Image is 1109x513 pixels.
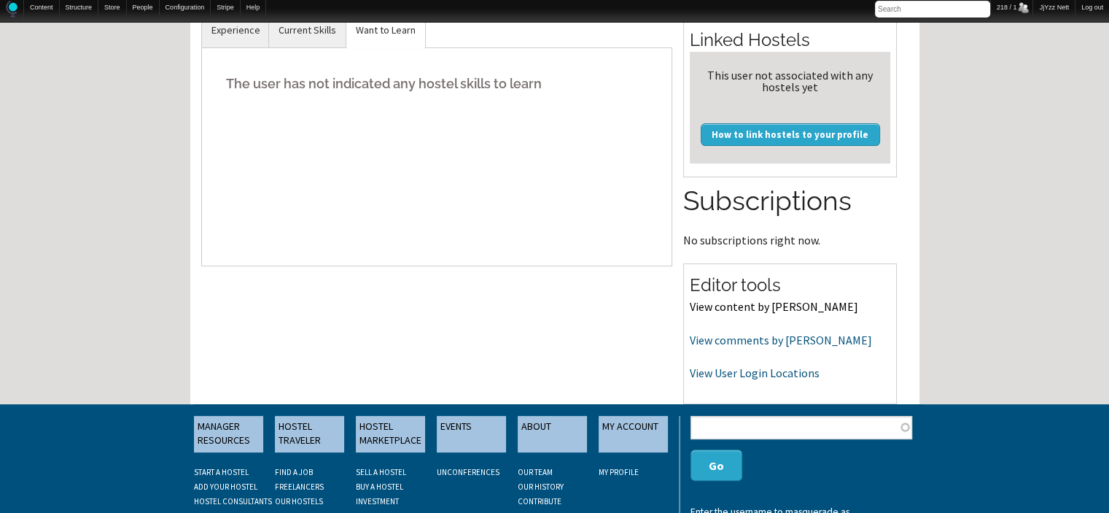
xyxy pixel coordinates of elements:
h2: Editor tools [690,273,890,298]
a: View User Login Locations [690,366,820,380]
a: HOSTEL TRAVELER [275,416,344,452]
h5: The user has not indicated any hostel skills to learn [213,61,661,106]
a: View comments by [PERSON_NAME] [690,333,872,347]
a: ADD YOUR HOSTEL [194,482,257,492]
input: Search [875,1,990,18]
a: UNCONFERENCES [437,467,499,477]
a: START A HOSTEL [194,467,249,477]
a: SELL A HOSTEL [356,467,406,477]
a: OUR TEAM [518,467,553,477]
div: This user not associated with any hostels yet [696,69,884,93]
h2: Subscriptions [683,182,897,220]
a: OUR HISTORY [518,482,564,492]
a: Want to Learn [346,12,425,48]
a: HOSTEL MARKETPLACE [356,416,425,452]
button: Go [690,450,742,481]
a: FREELANCERS [275,482,324,492]
a: EVENTS [437,416,506,452]
a: FIND A JOB [275,467,313,477]
section: No subscriptions right now. [683,182,897,245]
a: CONTRIBUTE [518,496,561,506]
a: ABOUT [518,416,587,452]
a: View content by [PERSON_NAME] [690,299,858,314]
a: OUR HOSTELS [275,496,323,506]
a: Experience [202,12,270,48]
a: MANAGER RESOURCES [194,416,263,452]
a: Current Skills [269,12,346,48]
img: Home [6,1,17,18]
h2: Linked Hostels [690,28,890,53]
a: My Profile [599,467,639,477]
a: MY ACCOUNT [599,416,668,452]
a: How to link hostels to your profile [701,123,880,145]
a: HOSTEL CONSULTANTS [194,496,272,506]
a: BUY A HOSTEL [356,482,403,492]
